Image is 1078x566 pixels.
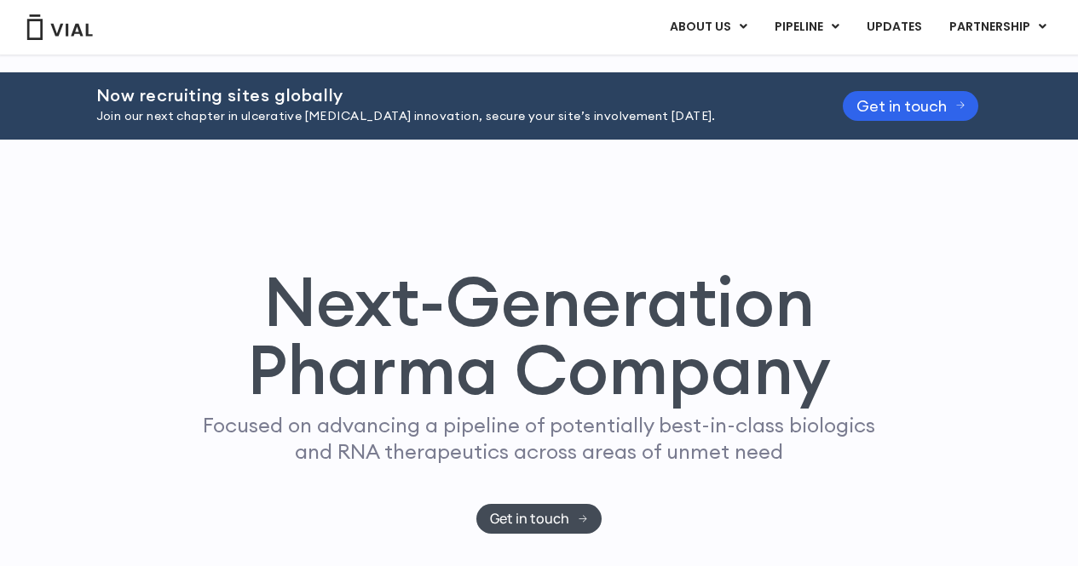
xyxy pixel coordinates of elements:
[490,512,569,525] span: Get in touch
[843,91,979,121] a: Get in touch
[656,13,760,42] a: ABOUT USMenu Toggle
[853,13,935,42] a: UPDATES
[196,412,883,465] p: Focused on advancing a pipeline of potentially best-in-class biologics and RNA therapeutics acros...
[170,267,908,403] h1: Next-Generation Pharma Company
[96,107,800,126] p: Join our next chapter in ulcerative [MEDICAL_DATA] innovation, secure your site’s involvement [DA...
[26,14,94,40] img: Vial Logo
[761,13,852,42] a: PIPELINEMenu Toggle
[856,100,947,112] span: Get in touch
[476,504,602,534] a: Get in touch
[96,86,800,105] h2: Now recruiting sites globally
[936,13,1060,42] a: PARTNERSHIPMenu Toggle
